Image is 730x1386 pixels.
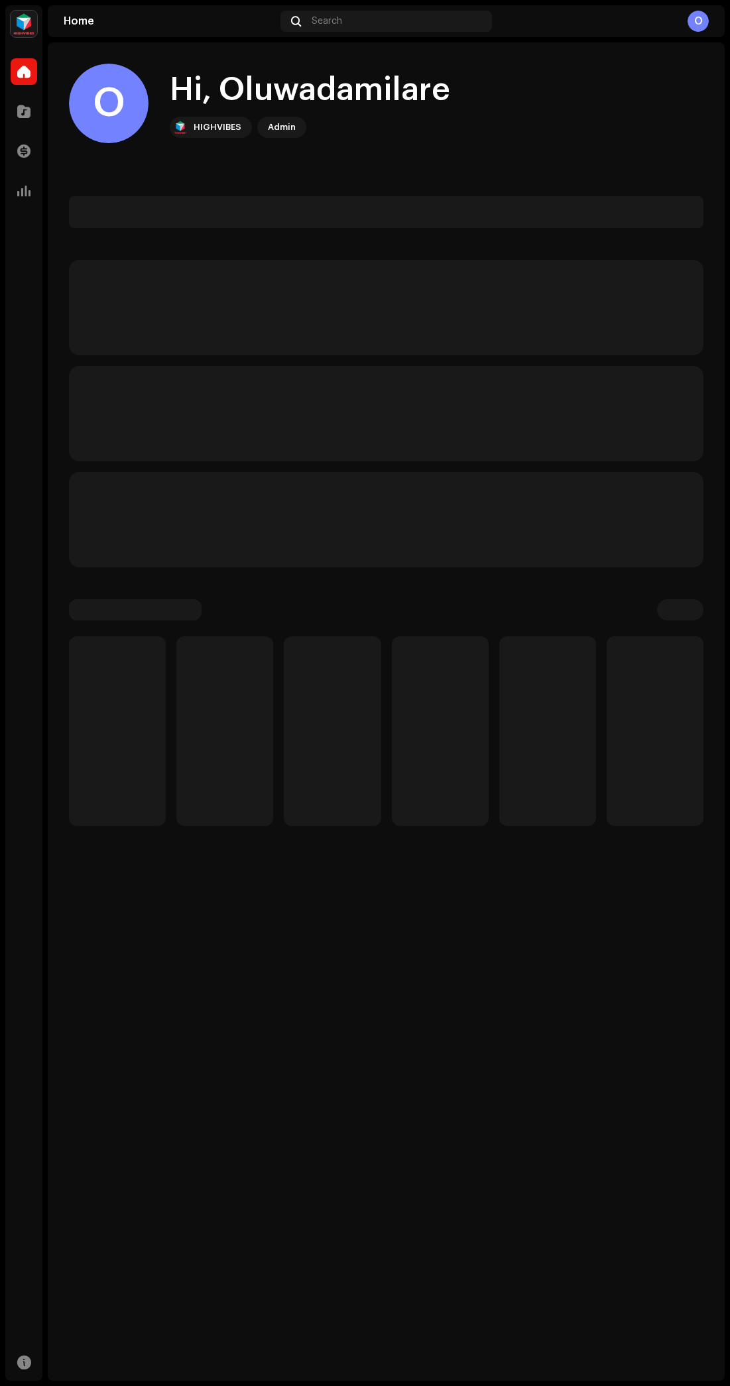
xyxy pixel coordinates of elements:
[194,119,241,135] div: HIGHVIBES
[170,69,450,111] div: Hi, Oluwadamilare
[312,16,342,27] span: Search
[64,16,275,27] div: Home
[172,119,188,135] img: feab3aad-9b62-475c-8caf-26f15a9573ee
[688,11,709,32] div: O
[11,11,37,37] img: feab3aad-9b62-475c-8caf-26f15a9573ee
[268,119,296,135] div: Admin
[69,64,149,143] div: O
